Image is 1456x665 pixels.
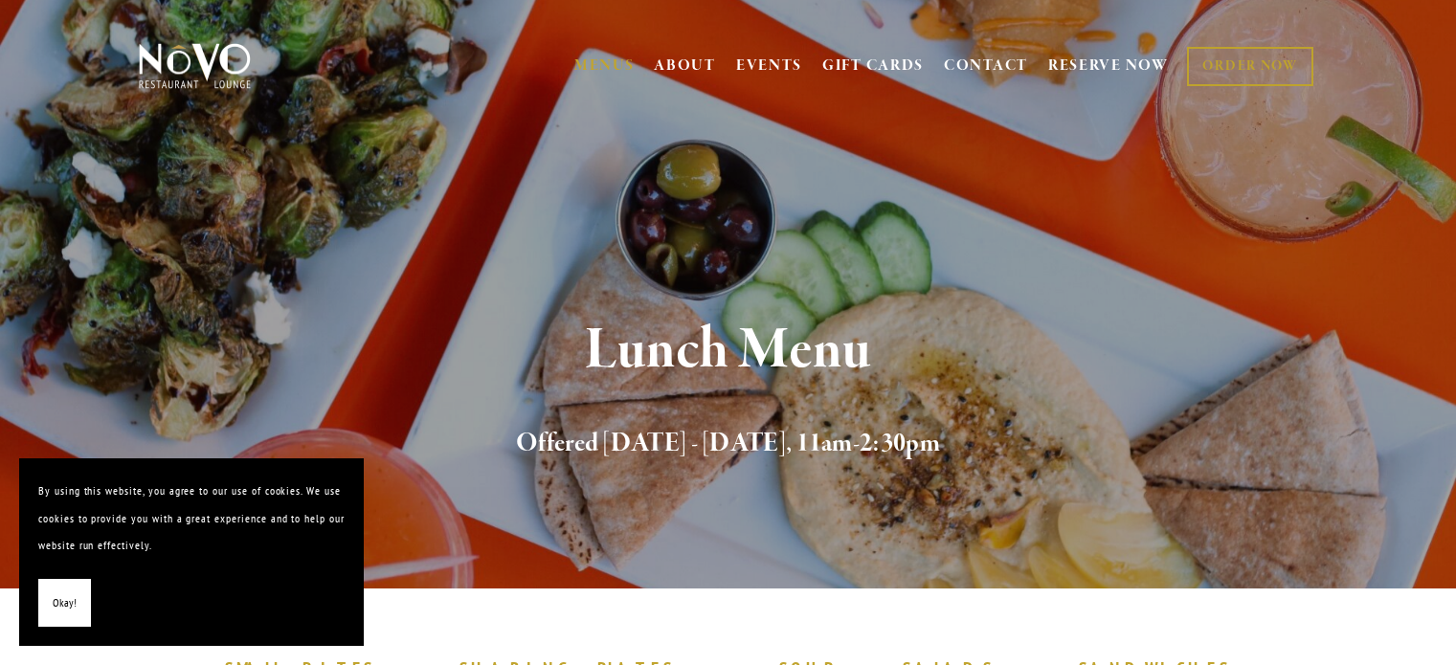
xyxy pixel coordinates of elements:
[170,320,1287,382] h1: Lunch Menu
[822,48,924,84] a: GIFT CARDS
[736,56,802,76] a: EVENTS
[1187,47,1312,86] a: ORDER NOW
[19,458,364,646] section: Cookie banner
[170,424,1287,464] h2: Offered [DATE] - [DATE], 11am-2:30pm
[574,56,635,76] a: MENUS
[38,579,91,628] button: Okay!
[38,477,345,560] p: By using this website, you agree to our use of cookies. We use cookies to provide you with a grea...
[944,48,1028,84] a: CONTACT
[654,56,716,76] a: ABOUT
[135,42,255,90] img: Novo Restaurant &amp; Lounge
[53,589,77,617] span: Okay!
[1048,48,1169,84] a: RESERVE NOW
